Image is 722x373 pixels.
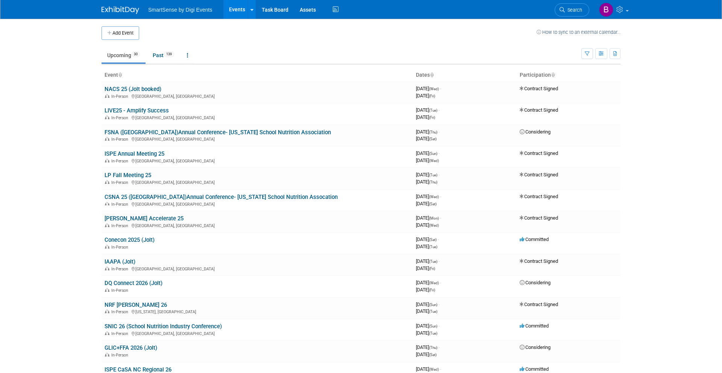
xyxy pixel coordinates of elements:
img: Brooke Howes [599,3,613,17]
span: - [440,366,441,372]
span: Contract Signed [520,215,558,221]
a: Search [555,3,589,17]
a: DQ Connect 2026 (Jolt) [105,280,162,287]
span: [DATE] [416,352,437,357]
span: In-Person [111,331,130,336]
span: - [438,323,440,329]
a: ISPE CaSA NC Regional 26 [105,366,171,373]
span: Considering [520,280,551,285]
span: [DATE] [416,86,441,91]
span: - [438,107,440,113]
span: - [438,258,440,264]
span: [DATE] [416,244,437,249]
span: [DATE] [416,323,440,329]
span: In-Person [111,115,130,120]
span: (Thu) [429,130,437,134]
img: ExhibitDay [102,6,139,14]
span: [DATE] [416,258,440,264]
span: (Sun) [429,303,437,307]
span: (Tue) [429,245,437,249]
span: [DATE] [416,366,441,372]
span: [DATE] [416,308,437,314]
span: (Thu) [429,180,437,184]
span: [DATE] [416,136,437,141]
span: (Tue) [429,173,437,177]
span: [DATE] [416,287,435,293]
span: Contract Signed [520,302,558,307]
a: Sort by Participation Type [551,72,555,78]
span: [DATE] [416,93,435,99]
span: (Sun) [429,152,437,156]
img: In-Person Event [105,159,109,162]
span: (Sat) [429,238,437,242]
span: [DATE] [416,172,440,177]
span: - [440,215,441,221]
a: [PERSON_NAME] Accelerate 25 [105,215,184,222]
span: - [438,129,440,135]
a: How to sync to an external calendar... [537,29,620,35]
div: [GEOGRAPHIC_DATA], [GEOGRAPHIC_DATA] [105,158,410,164]
span: Contract Signed [520,150,558,156]
span: [DATE] [416,201,437,206]
span: Committed [520,366,549,372]
div: [GEOGRAPHIC_DATA], [GEOGRAPHIC_DATA] [105,222,410,228]
span: Committed [520,323,549,329]
span: In-Person [111,309,130,314]
span: - [438,302,440,307]
span: [DATE] [416,302,440,307]
img: In-Person Event [105,267,109,270]
div: [GEOGRAPHIC_DATA], [GEOGRAPHIC_DATA] [105,136,410,142]
th: Event [102,69,413,82]
span: 30 [132,52,140,57]
a: Past139 [147,48,180,62]
span: [DATE] [416,107,440,113]
img: In-Person Event [105,223,109,227]
span: In-Person [111,267,130,271]
img: In-Person Event [105,137,109,141]
span: (Tue) [429,331,437,335]
span: [DATE] [416,222,439,228]
span: In-Person [111,245,130,250]
span: Contract Signed [520,172,558,177]
a: CSNA 25 ([GEOGRAPHIC_DATA])Annual Conference- [US_STATE] School Nutrition Assocation [105,194,338,200]
span: In-Person [111,94,130,99]
a: FSNA ([GEOGRAPHIC_DATA])Annual Conference- [US_STATE] School Nutrition Association [105,129,331,136]
a: LIVE25 - Amplify Success [105,107,169,114]
span: 139 [164,52,174,57]
span: (Fri) [429,288,435,292]
span: Search [565,7,582,13]
span: In-Person [111,202,130,207]
a: Upcoming30 [102,48,146,62]
span: - [440,86,441,91]
img: In-Person Event [105,94,109,98]
span: Considering [520,129,551,135]
span: In-Person [111,159,130,164]
span: (Wed) [429,281,439,285]
span: In-Person [111,288,130,293]
span: [DATE] [416,129,440,135]
span: [DATE] [416,237,439,242]
span: (Wed) [429,159,439,163]
span: Considering [520,344,551,350]
img: In-Person Event [105,202,109,206]
span: In-Person [111,137,130,142]
span: (Sat) [429,202,437,206]
a: ISPE Annual Meeting 25 [105,150,164,157]
div: [GEOGRAPHIC_DATA], [GEOGRAPHIC_DATA] [105,330,410,336]
span: (Fri) [429,94,435,98]
a: Sort by Start Date [430,72,434,78]
button: Add Event [102,26,139,40]
span: [DATE] [416,280,441,285]
span: (Sat) [429,353,437,357]
a: NACS 25 (Jolt booked) [105,86,161,92]
div: [GEOGRAPHIC_DATA], [GEOGRAPHIC_DATA] [105,93,410,99]
span: [DATE] [416,265,435,271]
span: Contract Signed [520,86,558,91]
span: (Fri) [429,115,435,120]
span: Contract Signed [520,107,558,113]
th: Participation [517,69,620,82]
span: (Mon) [429,216,439,220]
span: (Wed) [429,195,439,199]
span: [DATE] [416,158,439,163]
span: (Wed) [429,367,439,371]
